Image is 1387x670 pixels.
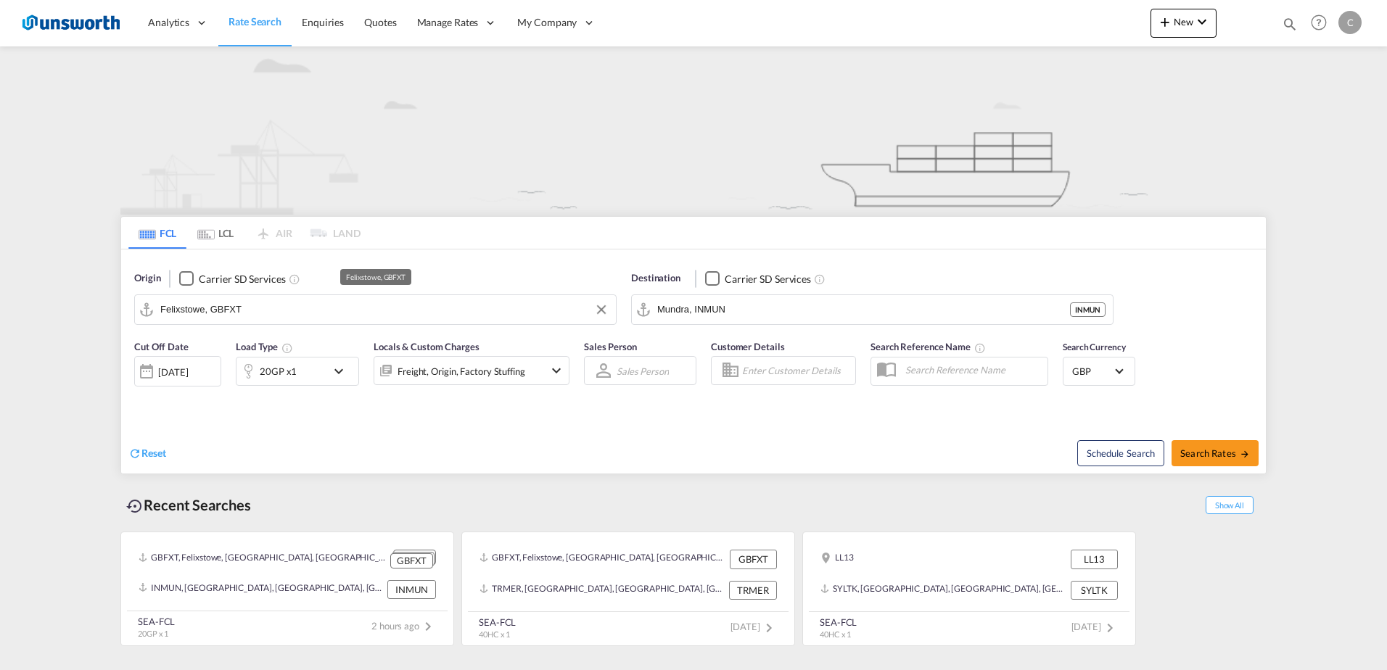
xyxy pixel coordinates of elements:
[461,532,795,646] recent-search-card: GBFXT, Felixstowe, [GEOGRAPHIC_DATA], [GEOGRAPHIC_DATA] & [GEOGRAPHIC_DATA], [GEOGRAPHIC_DATA] GB...
[138,629,168,638] span: 20GP x 1
[725,272,811,286] div: Carrier SD Services
[120,46,1267,215] img: new-FCL.png
[1070,302,1106,317] div: INMUN
[135,295,616,324] md-input-container: Felixstowe, GBFXT
[139,550,387,568] div: GBFXT, Felixstowe, United Kingdom, GB & Ireland, Europe
[134,356,221,386] div: [DATE]
[346,269,406,285] div: Felixstowe, GBFXT
[302,16,344,28] span: Enquiries
[974,342,986,354] md-icon: Your search will be saved by the below given name
[139,580,384,599] div: INMUN, Mundra, India, Indian Subcontinent, Asia Pacific
[1071,581,1118,600] div: SYLTK
[387,580,436,599] div: INMUN
[1180,447,1250,459] span: Search Rates
[820,629,851,639] span: 40HC x 1
[820,550,854,568] div: LL13
[1193,13,1211,30] md-icon: icon-chevron-down
[281,342,293,354] md-icon: Select multiple loads to view rates
[1063,342,1126,352] span: Search Currency
[138,615,175,628] div: SEA-FCL
[1151,9,1217,38] button: icon-plus 400-fgNewicon-chevron-down
[128,446,166,462] div: icon-refreshReset
[1172,440,1259,466] button: Search Ratesicon-arrow-right
[128,217,186,249] md-tab-item: FCL
[820,581,1067,600] div: SYLTK, Latakia, Syrian Arab Republic, Levante, Middle East
[548,362,565,379] md-icon: icon-chevron-down
[742,360,851,381] input: Enter Customer Details
[134,385,145,405] md-datepicker: Select
[814,273,826,285] md-icon: Unchecked: Search for CY (Container Yard) services for all selected carriers.Checked : Search for...
[1101,619,1119,637] md-icon: icon-chevron-right
[1338,11,1362,34] div: C
[517,15,577,30] span: My Company
[120,532,454,646] recent-search-card: GBFXT, Felixstowe, [GEOGRAPHIC_DATA], [GEOGRAPHIC_DATA] & [GEOGRAPHIC_DATA], [GEOGRAPHIC_DATA] GB...
[141,447,166,459] span: Reset
[417,15,479,30] span: Manage Rates
[730,621,778,632] span: [DATE]
[229,15,281,28] span: Rate Search
[1240,449,1250,459] md-icon: icon-arrow-right
[1072,365,1113,378] span: GBP
[374,356,569,385] div: Freight Origin Factory Stuffingicon-chevron-down
[590,299,612,320] button: Clear Input
[126,497,144,515] md-icon: icon-backup-restore
[1282,16,1298,38] div: icon-magnify
[729,581,777,600] div: TRMER
[199,272,285,286] div: Carrier SD Services
[121,249,1266,473] div: Origin Checkbox No InkUnchecked: Search for CY (Container Yard) services for all selected carrier...
[584,341,637,352] span: Sales Person
[632,295,1113,324] md-input-container: Mundra, INMUN
[134,341,189,352] span: Cut Off Date
[289,273,300,285] md-icon: Unchecked: Search for CY (Container Yard) services for all selected carriers.Checked : Search for...
[1071,550,1118,568] div: LL13
[374,341,480,352] span: Locals & Custom Charges
[1077,440,1164,466] button: Note: By default Schedule search will only considerorigin ports, destination ports and cut off da...
[480,581,725,600] div: TRMER, Mersin, Türkiye, South West Asia, Asia Pacific
[1306,10,1331,35] span: Help
[398,361,525,381] div: Freight Origin Factory Stuffing
[260,361,297,381] div: 20GP x1
[820,616,857,629] div: SEA-FCL
[615,360,670,381] md-select: Sales Person
[120,489,257,521] div: Recent Searches
[390,553,433,568] div: GBFXT
[1206,496,1254,514] span: Show All
[158,365,188,379] div: [DATE]
[128,447,141,460] md-icon: icon-refresh
[1306,10,1338,36] div: Help
[330,363,355,380] md-icon: icon-chevron-down
[22,7,120,39] img: 3748d800213711f08852f18dcb6d8936.jpg
[760,619,778,637] md-icon: icon-chevron-right
[1071,621,1119,632] span: [DATE]
[128,217,361,249] md-pagination-wrapper: Use the left and right arrow keys to navigate between tabs
[1282,16,1298,32] md-icon: icon-magnify
[419,618,437,635] md-icon: icon-chevron-right
[1071,360,1127,381] md-select: Select Currency: £ GBPUnited Kingdom Pound
[631,271,680,286] span: Destination
[898,359,1048,381] input: Search Reference Name
[657,299,1070,320] input: Search by Port
[1156,16,1211,28] span: New
[711,341,784,352] span: Customer Details
[364,16,396,28] span: Quotes
[1156,13,1174,30] md-icon: icon-plus 400-fg
[179,271,285,286] md-checkbox: Checkbox No Ink
[802,532,1136,646] recent-search-card: LL13 LL13SYLTK, [GEOGRAPHIC_DATA], [GEOGRAPHIC_DATA], [GEOGRAPHIC_DATA], [GEOGRAPHIC_DATA] SYLTKS...
[186,217,244,249] md-tab-item: LCL
[479,629,510,639] span: 40HC x 1
[236,341,293,352] span: Load Type
[148,15,189,30] span: Analytics
[479,616,516,629] div: SEA-FCL
[160,299,609,320] input: Search by Port
[371,620,437,632] span: 2 hours ago
[705,271,811,286] md-checkbox: Checkbox No Ink
[871,341,986,352] span: Search Reference Name
[134,271,160,286] span: Origin
[730,550,777,568] div: GBFXT
[480,550,726,568] div: GBFXT, Felixstowe, United Kingdom, GB & Ireland, Europe
[236,357,359,386] div: 20GP x1icon-chevron-down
